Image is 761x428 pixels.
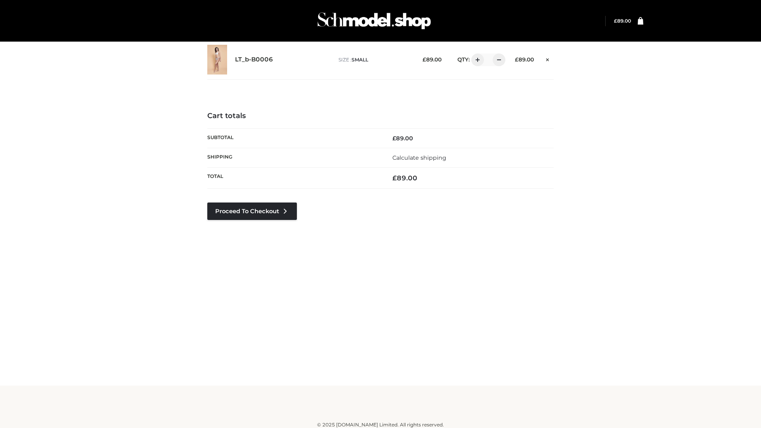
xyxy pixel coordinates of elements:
img: Schmodel Admin 964 [315,5,434,36]
bdi: 89.00 [392,174,417,182]
bdi: 89.00 [423,56,442,63]
span: SMALL [352,57,368,63]
a: LT_b-B0006 [235,56,273,63]
img: LT_b-B0006 - SMALL [207,45,227,75]
span: £ [392,135,396,142]
div: QTY: [449,53,503,66]
span: £ [392,174,397,182]
h4: Cart totals [207,112,554,120]
a: Remove this item [542,53,554,64]
a: Proceed to Checkout [207,203,297,220]
span: £ [423,56,426,63]
th: Shipping [207,148,380,167]
bdi: 89.00 [515,56,534,63]
th: Subtotal [207,128,380,148]
bdi: 89.00 [392,135,413,142]
span: £ [614,18,617,24]
a: Calculate shipping [392,154,446,161]
th: Total [207,168,380,189]
p: size : [338,56,410,63]
span: £ [515,56,518,63]
bdi: 89.00 [614,18,631,24]
a: £89.00 [614,18,631,24]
